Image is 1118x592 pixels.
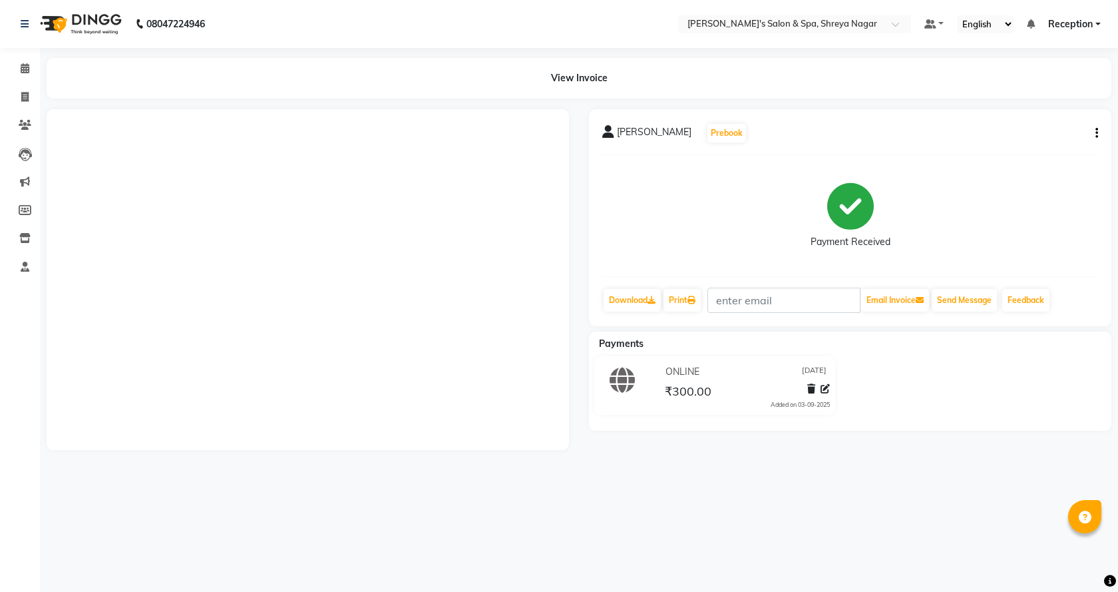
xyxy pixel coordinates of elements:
[1002,289,1049,312] a: Feedback
[1048,17,1093,31] span: Reception
[932,289,997,312] button: Send Message
[802,365,827,379] span: [DATE]
[604,289,661,312] a: Download
[146,5,205,43] b: 08047224946
[707,124,746,143] button: Prebook
[617,125,691,144] span: [PERSON_NAME]
[811,235,890,249] div: Payment Received
[861,289,929,312] button: Email Invoice
[47,58,1111,99] div: View Invoice
[665,384,711,402] span: ₹300.00
[707,288,860,313] input: enter email
[599,338,644,350] span: Payments
[34,5,125,43] img: logo
[771,400,830,410] div: Added on 03-09-2025
[665,365,699,379] span: ONLINE
[1062,539,1105,579] iframe: chat widget
[663,289,701,312] a: Print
